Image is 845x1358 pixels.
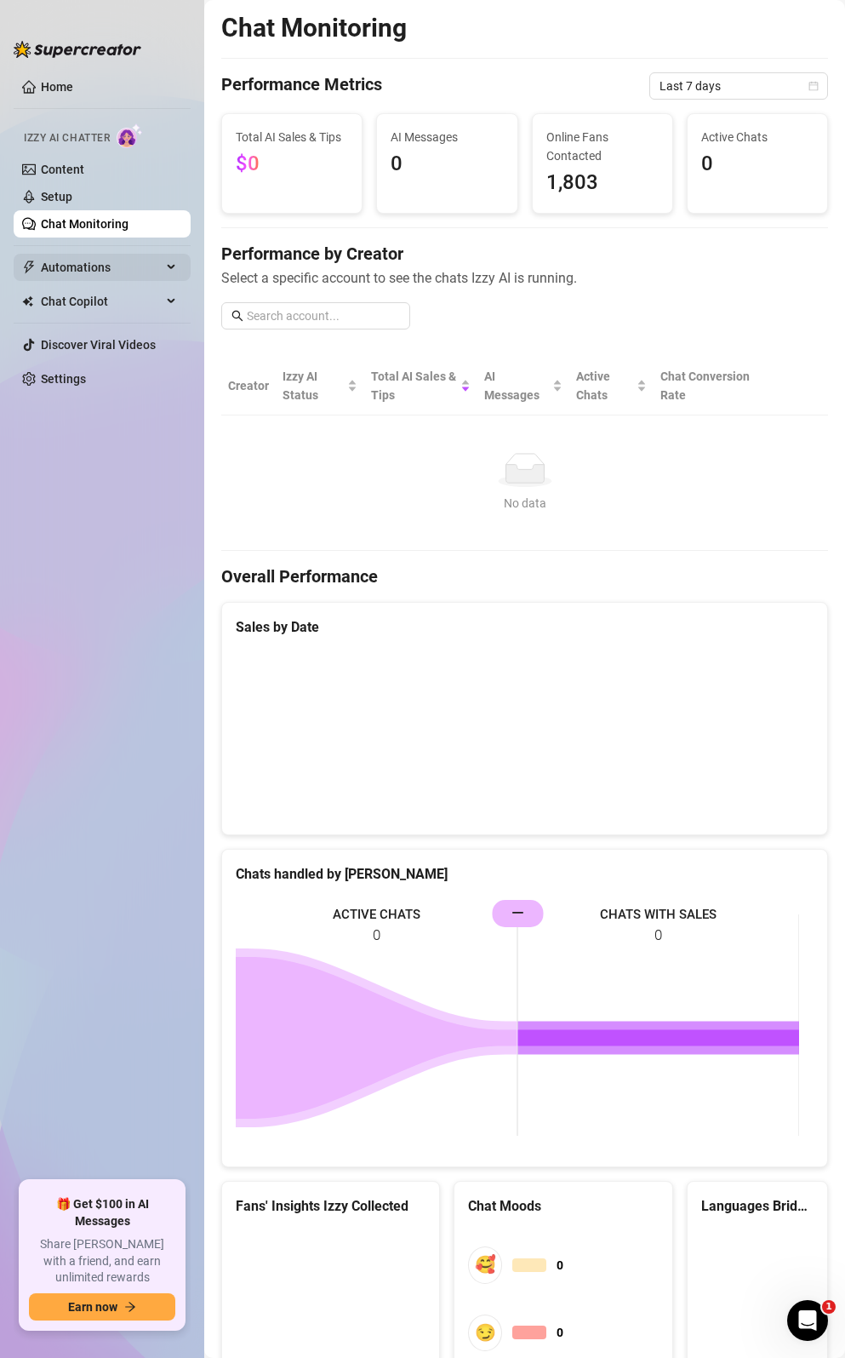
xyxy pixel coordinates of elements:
span: 🎁 Get $100 in AI Messages [29,1196,175,1229]
h4: Performance by Creator [221,242,828,266]
span: Select a specific account to see the chats Izzy AI is running. [221,267,828,289]
span: thunderbolt [22,261,36,274]
div: Fans' Insights Izzy Collected [236,1195,425,1217]
th: Active Chats [569,357,654,415]
span: $0 [236,152,260,175]
span: 0 [557,1323,563,1342]
a: Setup [41,190,72,203]
a: Chat Monitoring [41,217,128,231]
div: 😏 [468,1315,502,1351]
span: AI Messages [484,367,549,404]
span: AI Messages [391,128,503,146]
a: Home [41,80,73,94]
span: Active Chats [576,367,633,404]
th: Creator [221,357,276,415]
span: Izzy AI Chatter [24,130,110,146]
span: calendar [808,81,819,91]
th: Total AI Sales & Tips [364,357,477,415]
input: Search account... [247,307,400,325]
img: Chat Copilot [22,295,33,307]
div: 🥰 [468,1246,502,1283]
span: Total AI Sales & Tips [371,367,457,404]
span: 1,803 [546,167,659,199]
span: 0 [391,148,503,180]
iframe: Intercom live chat [787,1300,828,1341]
h2: Chat Monitoring [221,12,407,44]
div: Sales by Date [236,616,814,638]
th: AI Messages [477,357,569,415]
img: logo-BBDzfeDw.svg [14,41,141,58]
button: Earn nowarrow-right [29,1293,175,1321]
div: Chat Moods [468,1195,658,1217]
h4: Performance Metrics [221,72,382,100]
span: Active Chats [701,128,814,146]
a: Content [41,163,84,176]
span: Share [PERSON_NAME] with a friend, and earn unlimited rewards [29,1236,175,1286]
span: Online Fans Contacted [546,128,659,165]
div: No data [235,494,814,513]
span: Total AI Sales & Tips [236,128,348,146]
span: Last 7 days [659,73,818,99]
div: Chats handled by [PERSON_NAME] [236,863,814,885]
span: Earn now [68,1300,117,1314]
img: AI Chatter [117,123,143,148]
a: Settings [41,372,86,386]
span: arrow-right [124,1301,136,1313]
span: search [231,310,243,322]
span: 0 [701,148,814,180]
th: Chat Conversion Rate [654,357,767,415]
span: 1 [822,1300,836,1314]
th: Izzy AI Status [276,357,364,415]
span: 0 [557,1256,563,1275]
h4: Overall Performance [221,564,828,588]
div: Languages Bridged By [PERSON_NAME] [701,1195,814,1217]
span: Automations [41,254,162,281]
span: Izzy AI Status [283,367,344,404]
a: Discover Viral Videos [41,338,156,352]
span: Chat Copilot [41,288,162,315]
